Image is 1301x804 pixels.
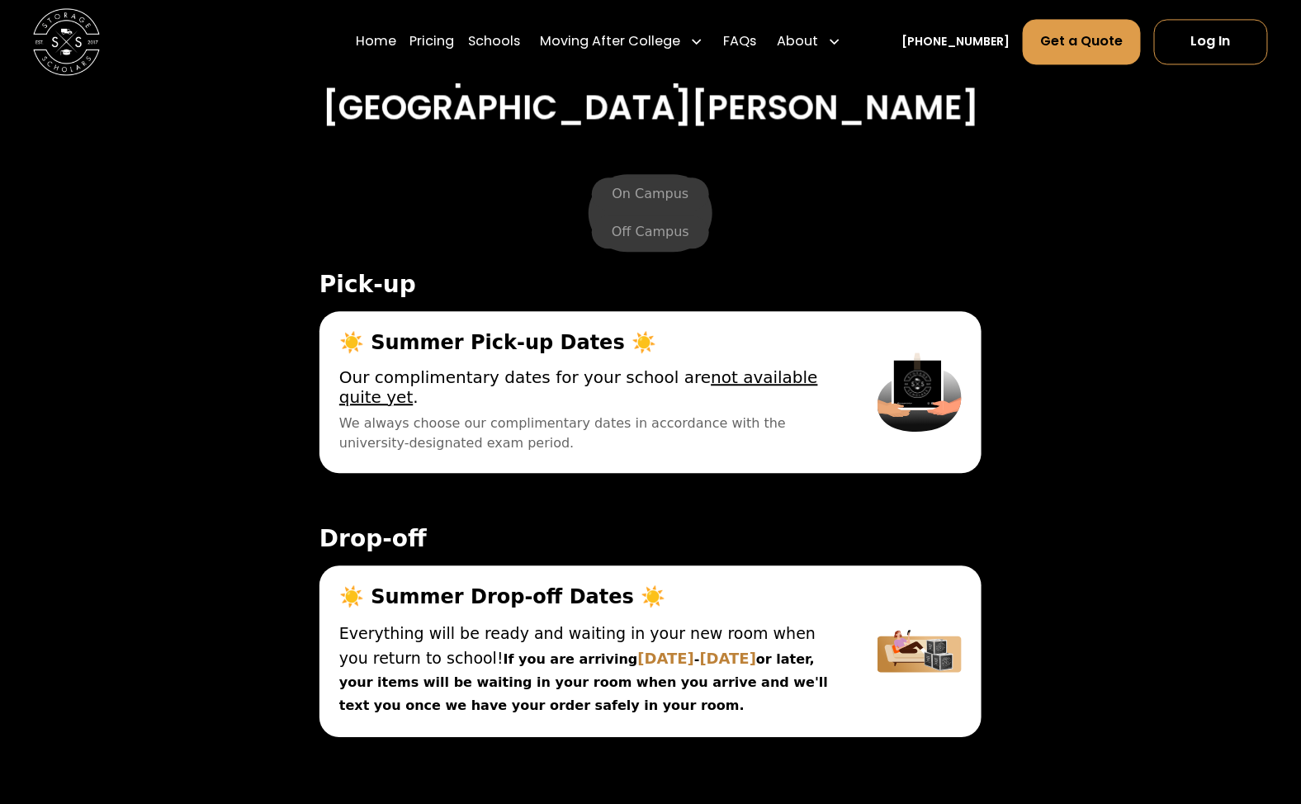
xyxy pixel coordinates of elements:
span: [DATE] [638,650,695,667]
span: ☀️ Summer Drop-off Dates ☀️ [339,585,838,608]
img: Storage Scholars main logo [33,8,100,75]
img: Pickup Image [878,331,962,453]
div: If you are arriving - or later, your items will be waiting in your room when you arrive and we'll... [339,622,838,717]
a: Home [356,18,396,65]
a: Log In [1154,19,1268,64]
span: Drop-off [319,526,982,552]
a: Get a Quote [1023,19,1140,64]
div: About [770,18,849,65]
u: not available quite yet [339,367,818,407]
label: On Campus [592,177,708,210]
label: Off Campus [592,215,709,248]
h3: [GEOGRAPHIC_DATA][PERSON_NAME] [65,87,1236,128]
span: Everything will be ready and waiting in your new room when you return to school! [339,624,816,667]
div: Moving After College [533,18,711,65]
div: About [777,31,818,51]
a: FAQs [724,18,757,65]
span: We always choose our complimentary dates in accordance with the university-designated exam period. [339,414,838,453]
span: Our complimentary dates for your school are . [339,367,838,407]
a: [PHONE_NUMBER] [901,33,1010,50]
span: Pick-up [319,272,982,298]
a: Schools [468,18,520,65]
span: ☀️ Summer Pick-up Dates ☀️ [339,331,838,354]
span: [DATE] [700,650,757,667]
div: Moving After College [540,31,680,51]
img: Delivery Image [878,585,962,717]
a: Pricing [410,18,455,65]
